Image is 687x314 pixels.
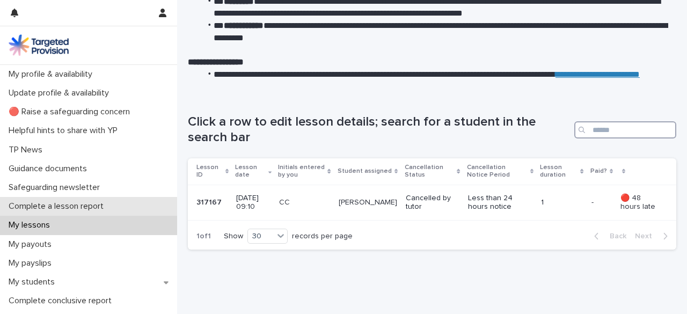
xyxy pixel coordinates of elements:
div: 30 [248,231,274,242]
p: [PERSON_NAME] [339,198,397,207]
tr: 317167317167 [DATE] 09:10CC[PERSON_NAME]Cancelled by tutorLess than 24 hours notice1-- 🔴 48 hours... [188,185,676,221]
p: Guidance documents [4,164,96,174]
p: Complete conclusive report [4,296,120,306]
p: Initials entered by you [278,162,325,181]
span: Next [635,232,659,240]
p: Less than 24 hours notice [468,194,528,212]
p: Paid? [590,165,607,177]
span: Back [603,232,626,240]
p: Show [224,232,243,241]
button: Next [631,231,676,241]
p: Update profile & availability [4,88,118,98]
p: CC [279,198,330,207]
p: My payouts [4,239,60,250]
p: TP News [4,145,51,155]
p: My students [4,277,63,287]
p: Complete a lesson report [4,201,112,211]
p: Cancellation Notice Period [467,162,528,181]
input: Search [574,121,676,138]
p: Lesson ID [196,162,223,181]
p: My payslips [4,258,60,268]
h1: Click a row to edit lesson details; search for a student in the search bar [188,114,570,145]
p: Helpful hints to share with YP [4,126,126,136]
p: 1 [541,198,582,207]
p: Lesson duration [540,162,578,181]
p: - [591,196,596,207]
p: records per page [292,232,353,241]
p: 1 of 1 [188,223,220,250]
img: M5nRWzHhSzIhMunXDL62 [9,34,69,56]
p: My profile & availability [4,69,101,79]
p: Safeguarding newsletter [4,182,108,193]
p: Cancellation Status [405,162,455,181]
p: Cancelled by tutor [406,194,459,212]
p: My lessons [4,220,59,230]
p: Student assigned [338,165,392,177]
button: Back [586,231,631,241]
p: 317167 [196,196,224,207]
p: 🔴 48 hours late [620,194,659,212]
p: 🔴 Raise a safeguarding concern [4,107,138,117]
p: Lesson date [235,162,266,181]
p: [DATE] 09:10 [236,194,271,212]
